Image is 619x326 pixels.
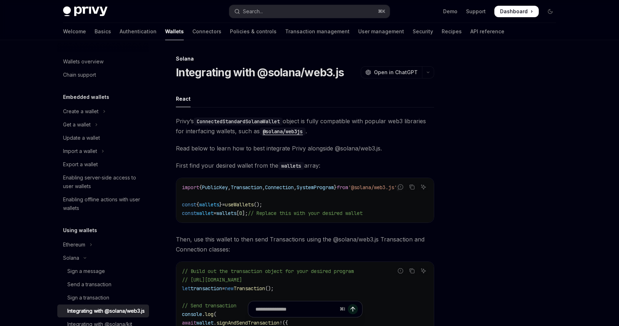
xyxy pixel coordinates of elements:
[231,184,262,191] span: Transaction
[63,6,107,16] img: dark logo
[63,226,97,235] h5: Using wallets
[176,234,434,254] span: Then, use this wallet to then send Transactions using the @solana/web3.js Transaction and Connect...
[57,68,149,81] a: Chain support
[407,266,417,275] button: Copy the contents from the code block
[182,210,196,216] span: const
[182,285,191,292] span: let
[182,184,199,191] span: import
[57,145,149,158] button: Toggle Import a wallet section
[95,23,111,40] a: Basics
[182,201,196,208] span: const
[63,120,91,129] div: Get a wallet
[67,267,105,275] div: Sign a message
[176,55,434,62] div: Solana
[255,301,337,317] input: Ask a question...
[57,193,149,215] a: Enabling offline actions with user wallets
[196,210,213,216] span: wallet
[57,131,149,144] a: Update a wallet
[413,23,433,40] a: Security
[294,184,297,191] span: ,
[278,162,304,170] code: wallets
[361,66,422,78] button: Open in ChatGPT
[254,201,262,208] span: ();
[348,304,358,314] button: Send message
[199,201,219,208] span: wallets
[443,8,457,15] a: Demo
[225,285,234,292] span: new
[63,195,145,212] div: Enabling offline actions with user wallets
[358,23,404,40] a: User management
[202,184,228,191] span: PublicKey
[337,184,348,191] span: from
[374,69,418,76] span: Open in ChatGPT
[544,6,556,17] button: Toggle dark mode
[63,134,100,142] div: Update a wallet
[63,23,86,40] a: Welcome
[63,71,96,79] div: Chain support
[63,147,97,155] div: Import a wallet
[396,266,405,275] button: Report incorrect code
[57,158,149,171] a: Export a wallet
[63,57,104,66] div: Wallets overview
[57,118,149,131] button: Toggle Get a wallet section
[348,184,397,191] span: '@solana/web3.js'
[470,23,504,40] a: API reference
[57,291,149,304] a: Sign a transaction
[176,66,344,79] h1: Integrating with @solana/web3.js
[260,128,306,135] a: @solana/web3js
[442,23,462,40] a: Recipes
[229,5,390,18] button: Open search
[216,210,236,216] span: wallets
[378,9,385,14] span: ⌘ K
[297,184,334,191] span: SystemProgram
[262,184,265,191] span: ,
[213,210,216,216] span: =
[67,293,109,302] div: Sign a transaction
[57,251,149,264] button: Toggle Solana section
[63,173,145,191] div: Enabling server-side access to user wallets
[242,210,248,216] span: ];
[219,201,222,208] span: }
[165,23,184,40] a: Wallets
[191,285,222,292] span: transaction
[265,285,274,292] span: ();
[225,201,254,208] span: useWallets
[63,93,109,101] h5: Embedded wallets
[63,240,85,249] div: Ethereum
[176,116,434,136] span: Privy’s object is fully compatible with popular web3 libraries for interfacing wallets, such as .
[500,8,528,15] span: Dashboard
[222,201,225,208] span: =
[419,182,428,192] button: Ask AI
[67,280,111,289] div: Send a transaction
[228,184,231,191] span: ,
[57,278,149,291] a: Send a transaction
[182,277,242,283] span: // [URL][DOMAIN_NAME]
[243,7,263,16] div: Search...
[239,210,242,216] span: 0
[285,23,350,40] a: Transaction management
[234,285,265,292] span: Transaction
[194,118,283,125] code: ConnectedStandardSolanaWallet
[57,55,149,68] a: Wallets overview
[230,23,277,40] a: Policies & controls
[199,184,202,191] span: {
[67,307,145,315] div: Integrating with @solana/web3.js
[334,184,337,191] span: }
[248,210,363,216] span: // Replace this with your desired wallet
[196,201,199,208] span: {
[63,160,98,169] div: Export a wallet
[396,182,405,192] button: Report incorrect code
[57,265,149,278] a: Sign a message
[63,254,79,262] div: Solana
[419,266,428,275] button: Ask AI
[57,105,149,118] button: Toggle Create a wallet section
[407,182,417,192] button: Copy the contents from the code block
[57,305,149,317] a: Integrating with @solana/web3.js
[466,8,486,15] a: Support
[63,107,99,116] div: Create a wallet
[192,23,221,40] a: Connectors
[265,184,294,191] span: Connection
[57,171,149,193] a: Enabling server-side access to user wallets
[176,90,191,107] div: React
